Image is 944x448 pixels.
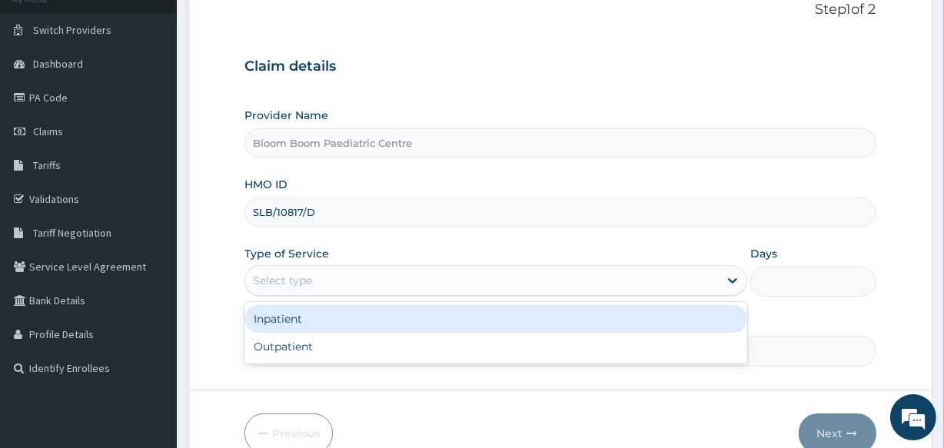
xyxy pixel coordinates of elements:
[244,108,328,123] label: Provider Name
[28,77,62,115] img: d_794563401_company_1708531726252_794563401
[252,8,289,45] div: Minimize live chat window
[244,333,747,360] div: Outpatient
[244,2,876,18] p: Step 1 of 2
[89,129,212,284] span: We're online!
[244,305,747,333] div: Inpatient
[8,291,293,345] textarea: Type your message and hit 'Enter'
[33,158,61,172] span: Tariffs
[33,124,63,138] span: Claims
[244,197,876,227] input: Enter HMO ID
[253,273,312,288] div: Select type
[244,246,329,261] label: Type of Service
[33,23,111,37] span: Switch Providers
[80,86,258,106] div: Chat with us now
[33,57,83,71] span: Dashboard
[244,177,288,192] label: HMO ID
[750,246,777,261] label: Days
[244,58,876,75] h3: Claim details
[33,226,111,240] span: Tariff Negotiation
